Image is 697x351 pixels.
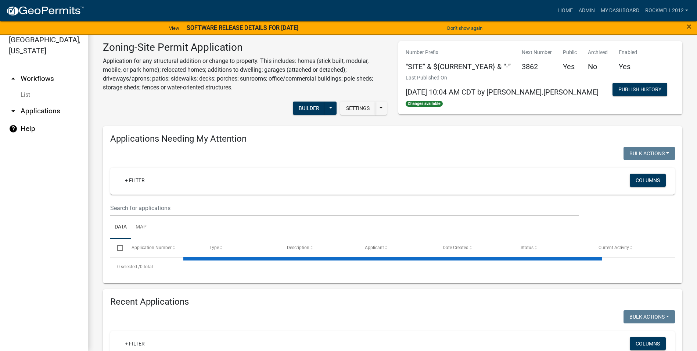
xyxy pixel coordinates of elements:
i: arrow_drop_up [9,74,18,83]
datatable-header-cell: Status [514,239,592,256]
a: Data [110,216,131,239]
span: Applicant [365,245,384,250]
button: Publish History [612,83,667,96]
p: Next Number [522,49,552,56]
datatable-header-cell: Description [280,239,358,256]
span: Changes available [406,101,443,107]
div: 0 total [110,258,675,276]
a: Home [555,4,576,18]
p: Enabled [619,49,637,56]
datatable-header-cell: Application Number [124,239,202,256]
datatable-header-cell: Select [110,239,124,256]
button: Bulk Actions [624,310,675,323]
i: help [9,124,18,133]
i: arrow_drop_down [9,107,18,116]
h4: Applications Needing My Attention [110,134,675,144]
span: × [687,21,691,32]
p: Application for any structural addition or change to property. This includes: homes (stick built,... [103,57,387,92]
h5: 3862 [522,62,552,71]
datatable-header-cell: Current Activity [592,239,669,256]
strong: SOFTWARE RELEASE DETAILS FOR [DATE] [187,24,298,31]
a: View [166,22,182,34]
span: Application Number [132,245,172,250]
a: + Filter [119,337,151,350]
p: Archived [588,49,608,56]
span: Date Created [443,245,468,250]
button: Don't show again [444,22,485,34]
span: 0 selected / [117,264,140,269]
p: Last Published On [406,74,599,82]
h5: No [588,62,608,71]
p: Number Prefix [406,49,511,56]
button: Columns [630,337,666,350]
span: Description [287,245,309,250]
datatable-header-cell: Applicant [358,239,436,256]
span: [DATE] 10:04 AM CDT by [PERSON_NAME].[PERSON_NAME] [406,88,599,96]
button: Close [687,22,691,31]
h5: "SITE” & ${CURRENT_YEAR} & “-” [406,62,511,71]
button: Builder [293,102,325,115]
h4: Recent Applications [110,297,675,307]
button: Bulk Actions [624,147,675,160]
span: Status [521,245,533,250]
datatable-header-cell: Type [202,239,280,256]
p: Public [563,49,577,56]
a: Map [131,216,151,239]
wm-modal-confirm: Workflow Publish History [612,87,667,93]
button: Settings [340,102,376,115]
a: + Filter [119,174,151,187]
input: Search for applications [110,201,579,216]
h5: Yes [563,62,577,71]
button: Columns [630,174,666,187]
span: Type [209,245,219,250]
span: Current Activity [599,245,629,250]
h3: Zoning-Site Permit Application [103,41,387,54]
a: Rockwell2012 [642,4,691,18]
a: Admin [576,4,598,18]
datatable-header-cell: Date Created [436,239,514,256]
a: My Dashboard [598,4,642,18]
h5: Yes [619,62,637,71]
